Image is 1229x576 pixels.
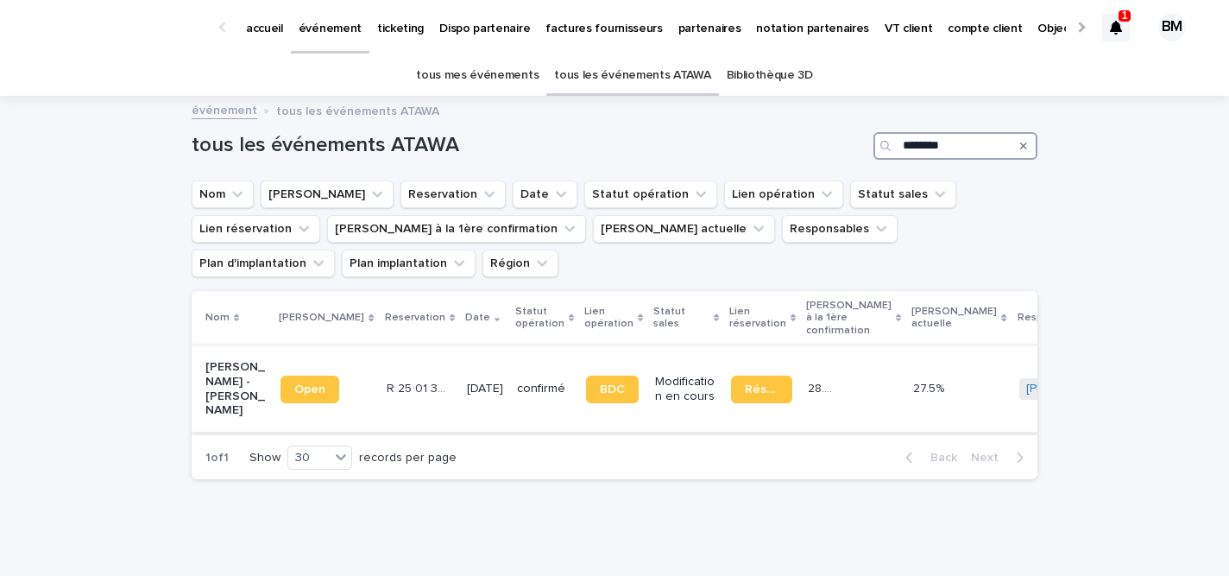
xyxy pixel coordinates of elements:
p: Nom [205,308,230,327]
button: Lien opération [724,180,843,208]
button: Lien Stacker [261,180,394,208]
div: 30 [288,449,330,467]
p: tous les événements ATAWA [276,100,439,119]
a: Réservation [731,376,792,403]
p: Statut opération [515,302,564,334]
input: Search [873,132,1037,160]
a: BDC [586,376,639,403]
p: Show [249,451,280,465]
a: tous les événements ATAWA [554,55,710,96]
p: records per page [359,451,457,465]
button: Plan implantation [342,250,476,277]
span: Back [920,452,957,464]
p: 1 of 1 [192,437,243,479]
p: [PERSON_NAME] - [PERSON_NAME] [205,360,267,418]
span: Réservation [745,383,778,396]
button: Responsables [782,215,898,243]
button: Reservation [400,180,506,208]
p: 1 [1122,9,1128,22]
p: Lien opération [584,302,633,334]
button: Plan d'implantation [192,250,335,277]
button: Région [482,250,558,277]
p: 27.5% [913,378,948,396]
p: 28.9 % [808,378,842,396]
button: Nom [192,180,254,208]
a: événement [192,99,257,119]
img: Ls34BcGeRexTGTNfXpUC [35,10,202,45]
p: [PERSON_NAME] [279,308,364,327]
button: Lien réservation [192,215,320,243]
a: Open [280,376,339,403]
p: Statut sales [653,302,709,334]
button: Back [892,450,964,465]
p: R 25 01 3822 [387,378,451,396]
span: Open [294,383,325,396]
p: Date [465,308,490,327]
p: Modification en cours [655,375,716,404]
a: tous mes événements [416,55,539,96]
button: Marge actuelle [593,215,775,243]
button: Date [513,180,577,208]
div: 1 [1102,14,1130,41]
p: [PERSON_NAME] actuelle [911,302,997,334]
button: Statut sales [850,180,956,208]
a: [PERSON_NAME] [1026,382,1120,396]
p: Responsables [1018,308,1087,327]
h1: tous les événements ATAWA [192,133,867,158]
div: BM [1158,14,1186,41]
p: [PERSON_NAME] à la 1ère confirmation [806,296,892,340]
p: Lien réservation [729,302,786,334]
p: confirmé [517,382,572,396]
p: [DATE] [467,382,503,396]
span: Next [971,452,1009,464]
button: Next [964,450,1037,465]
button: Statut opération [584,180,717,208]
button: Marge à la 1ère confirmation [327,215,586,243]
span: BDC [600,383,625,396]
a: Bibliothèque 3D [727,55,813,96]
p: Reservation [385,308,445,327]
